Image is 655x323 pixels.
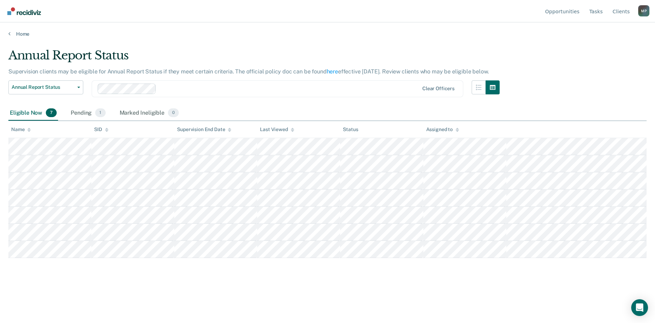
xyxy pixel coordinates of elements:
[8,68,489,75] p: Supervision clients may be eligible for Annual Report Status if they meet certain criteria. The o...
[11,127,31,132] div: Name
[168,108,179,117] span: 0
[638,5,649,16] button: Profile dropdown button
[8,80,83,94] button: Annual Report Status
[631,299,648,316] div: Open Intercom Messenger
[426,127,459,132] div: Assigned to
[8,31,647,37] a: Home
[177,127,231,132] div: Supervision End Date
[46,108,57,117] span: 7
[422,86,455,92] div: Clear officers
[8,106,58,121] div: Eligible Now7
[95,108,105,117] span: 1
[638,5,649,16] div: M P
[94,127,108,132] div: SID
[7,7,41,15] img: Recidiviz
[260,127,294,132] div: Last Viewed
[118,106,181,121] div: Marked Ineligible0
[69,106,107,121] div: Pending1
[12,84,75,90] span: Annual Report Status
[343,127,358,132] div: Status
[8,48,500,68] div: Annual Report Status
[327,68,338,75] a: here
